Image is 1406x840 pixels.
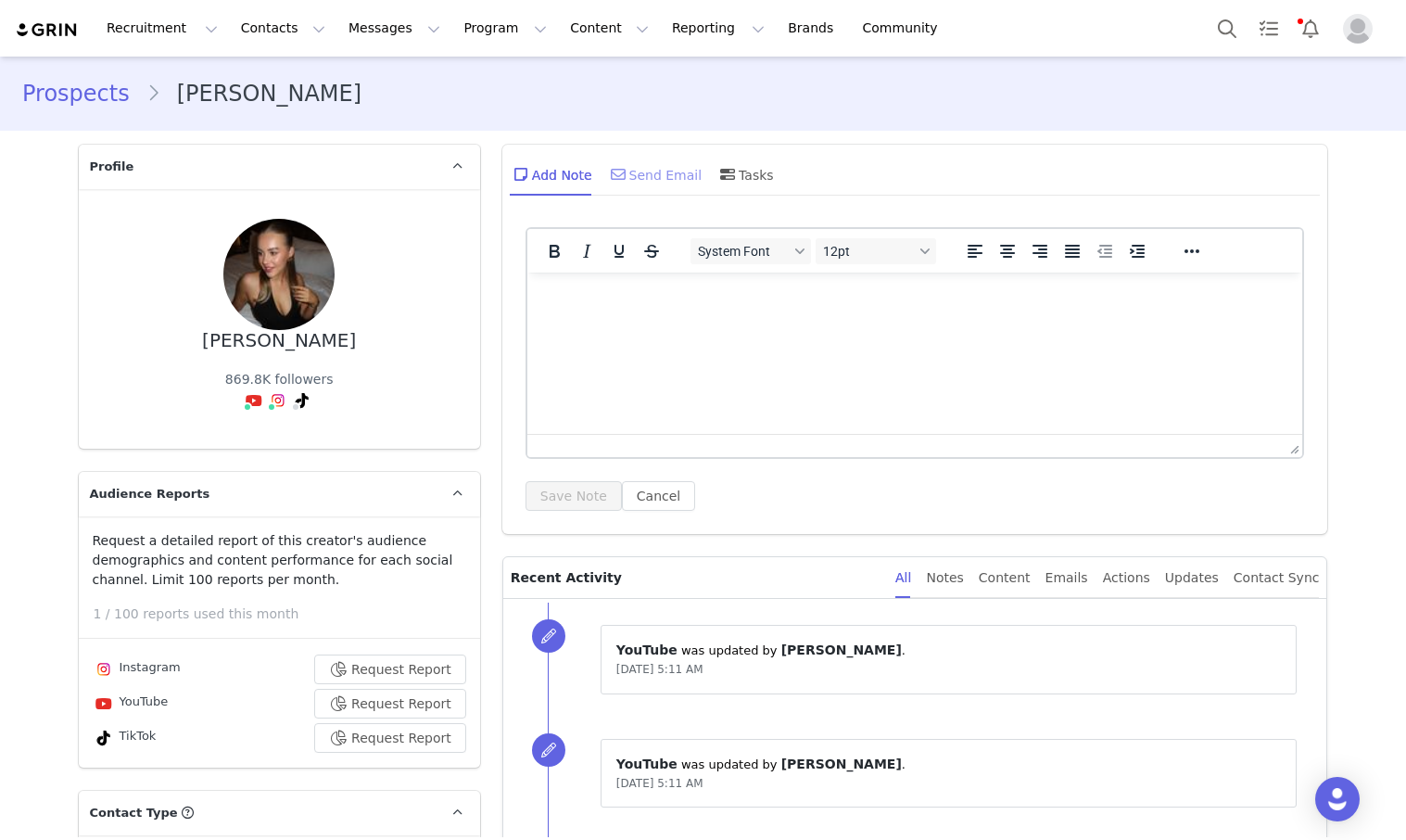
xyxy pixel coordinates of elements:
span: System Font [698,244,789,259]
span: YouTube [616,643,678,657]
p: 1 / 100 reports used this month [94,605,480,624]
p: Recent Activity [511,557,880,598]
img: instagram.svg [271,393,285,408]
button: Notifications [1290,7,1331,49]
span: [DATE] 5:11 AM [616,663,703,676]
div: Contact Sync [1234,557,1320,599]
button: Align center [992,238,1023,264]
div: Content [979,557,1031,599]
button: Decrease indent [1089,238,1121,264]
img: placeholder-profile.jpg [1343,14,1373,44]
button: Reporting [661,7,776,49]
button: Request Report [314,723,466,753]
button: Font sizes [816,238,936,264]
span: [PERSON_NAME] [781,643,902,657]
button: Profile [1332,14,1391,44]
button: Bold [538,238,570,264]
div: All [895,557,911,599]
div: TikTok [93,727,157,749]
div: [PERSON_NAME] [202,330,356,351]
img: instagram.svg [96,662,111,677]
button: Increase indent [1121,238,1153,264]
button: Fonts [690,238,811,264]
button: Request Report [314,655,466,684]
img: 3954f01e-679a-4e13-9b85-bd5921bbf6b1.jpg [223,219,335,330]
div: Add Note [510,152,592,197]
div: Emails [1045,557,1088,599]
a: Tasks [1248,7,1289,49]
div: Instagram [93,658,181,681]
button: Search [1207,7,1248,49]
div: Tasks [716,152,774,197]
div: Send Email [607,152,703,197]
span: [DATE] 5:11 AM [616,777,703,790]
div: YouTube [93,693,169,715]
span: Contact Type [90,804,178,822]
button: Contacts [230,7,336,49]
button: Align left [959,238,991,264]
span: Audience Reports [90,485,210,503]
button: Save Note [526,481,622,511]
a: Brands [777,7,850,49]
div: Open Intercom Messenger [1315,777,1360,821]
span: Profile [90,158,134,176]
iframe: Rich Text Area [527,273,1303,434]
p: ⁨ ⁩ was updated by ⁨ ⁩. [616,641,1282,660]
button: Align right [1024,238,1056,264]
div: 869.8K followers [225,370,334,389]
div: Updates [1165,557,1219,599]
span: [PERSON_NAME] [781,757,902,771]
div: Actions [1103,557,1150,599]
div: Press the Up and Down arrow keys to resize the editor. [1283,435,1302,457]
button: Program [452,7,558,49]
button: Request Report [314,689,466,719]
button: Cancel [622,481,695,511]
a: Community [852,7,957,49]
button: Italic [571,238,602,264]
p: ⁨ ⁩ was updated by ⁨ ⁩. [616,755,1282,774]
button: Content [559,7,660,49]
button: Recruitment [95,7,229,49]
span: YouTube [616,757,678,771]
p: Request a detailed report of this creator's audience demographics and content performance for eac... [93,531,466,590]
div: Notes [926,557,963,599]
button: Justify [1057,238,1088,264]
span: 12pt [823,244,914,259]
button: Strikethrough [636,238,667,264]
button: Reveal or hide additional toolbar items [1176,238,1208,264]
a: Prospects [22,77,146,110]
button: Underline [603,238,635,264]
button: Messages [337,7,451,49]
img: grin logo [15,21,80,39]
